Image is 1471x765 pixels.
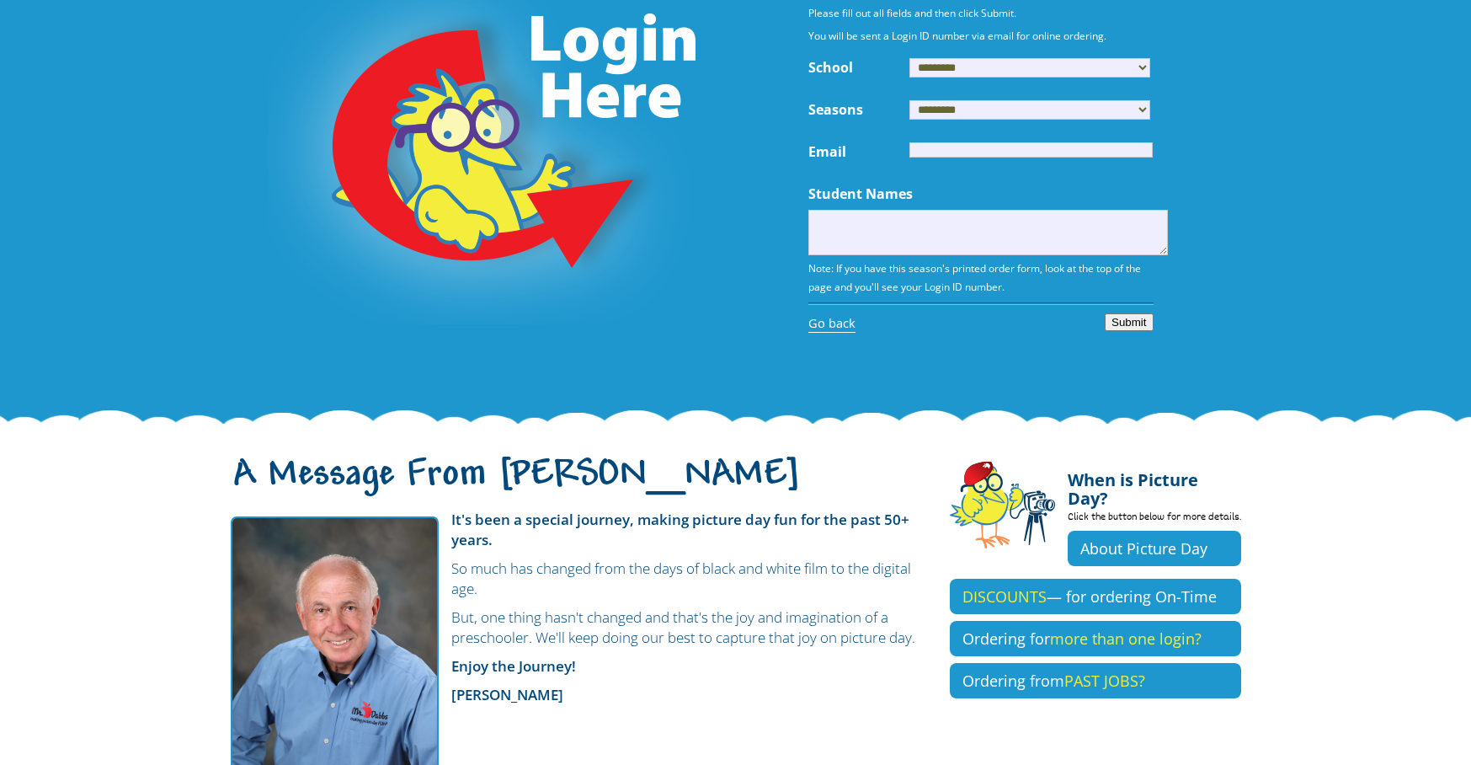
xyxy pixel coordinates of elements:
[808,100,909,117] label: Seasons
[808,6,1016,20] strong: Please fill out all fields and then click Submit.
[231,468,925,503] h1: A Message From [PERSON_NAME]
[808,58,909,75] label: School
[231,559,925,599] p: So much has changed from the days of black and white film to the digital age.
[231,607,925,648] p: But, one thing hasn't changed and that's the joy and imagination of a preschooler. We'll keep doi...
[1068,508,1241,531] p: Click the button below for more details.
[1050,629,1202,649] span: more than one login?
[808,142,909,159] label: Email
[808,27,1154,45] p: You will be sent a Login ID number via email for online ordering.
[962,586,1047,607] span: DISCOUNTS
[808,313,855,333] a: Go back
[950,579,1241,614] a: DISCOUNTS— for ordering On-Time
[808,261,1143,294] small: Note: If you have this season's printed order form, look at the top of the page and you'll see yo...
[451,510,909,549] strong: It's been a special journey, making picture day fun for the past 50+ years.
[451,656,576,676] strong: Enjoy the Journey!
[950,663,1241,698] a: Ordering fromPAST JOBS?
[451,685,563,704] strong: [PERSON_NAME]
[1064,671,1145,691] span: PAST JOBS?
[1068,531,1241,566] a: About Picture Day
[950,621,1241,656] a: Ordering formore than one login?
[1105,313,1153,331] button: Submit
[808,185,913,201] label: Student Names
[1068,461,1241,508] h4: When is Picture Day?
